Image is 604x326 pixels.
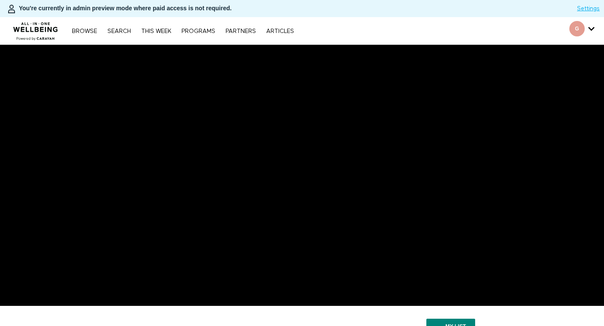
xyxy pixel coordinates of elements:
a: PROGRAMS [177,28,220,34]
a: PARTNERS [221,28,260,34]
a: Settings [577,4,600,13]
a: THIS WEEK [137,28,176,34]
img: person-bdfc0eaa9744423c596e6e1c01710c89950b1dff7c83b5d61d716cfd8139584f.svg [6,4,17,14]
nav: Primary [68,27,298,35]
a: Search [103,28,135,34]
a: ARTICLES [262,28,298,34]
div: Secondary [563,17,601,45]
img: CARAVAN [10,16,62,42]
a: Browse [68,28,101,34]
